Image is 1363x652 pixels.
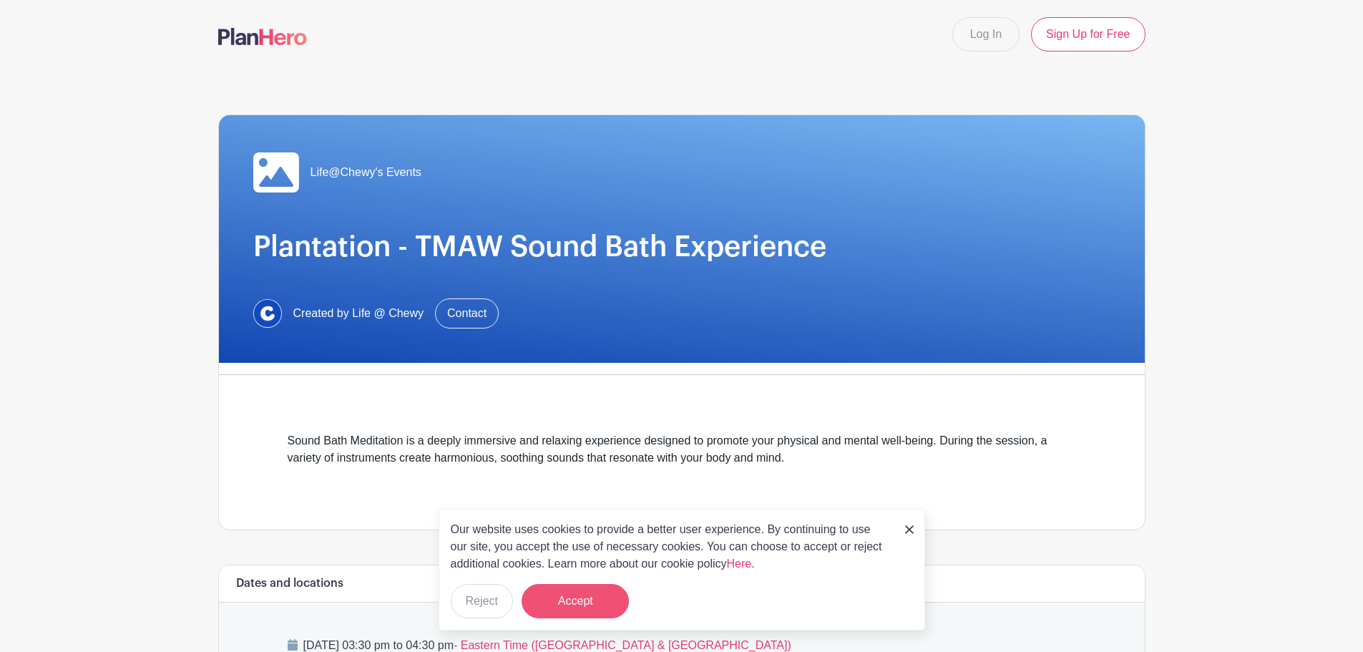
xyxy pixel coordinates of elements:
[522,584,629,618] button: Accept
[454,639,791,651] span: - Eastern Time ([GEOGRAPHIC_DATA] & [GEOGRAPHIC_DATA])
[1031,17,1145,52] a: Sign Up for Free
[311,164,421,181] span: Life@Chewy's Events
[293,305,424,322] span: Created by Life @ Chewy
[451,584,513,618] button: Reject
[727,558,752,570] a: Here
[253,230,1110,264] h1: Plantation - TMAW Sound Bath Experience
[288,432,1076,484] div: Sound Bath Meditation is a deeply immersive and relaxing experience designed to promote your phys...
[952,17,1020,52] a: Log In
[218,28,307,45] img: logo-507f7623f17ff9eddc593b1ce0a138ce2505c220e1c5a4e2b4648c50719b7d32.svg
[236,577,343,590] h6: Dates and locations
[451,521,890,573] p: Our website uses cookies to provide a better user experience. By continuing to use our site, you ...
[253,299,282,328] img: 1629734264472.jfif
[905,525,914,534] img: close_button-5f87c8562297e5c2d7936805f587ecaba9071eb48480494691a3f1689db116b3.svg
[435,298,499,329] a: Contact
